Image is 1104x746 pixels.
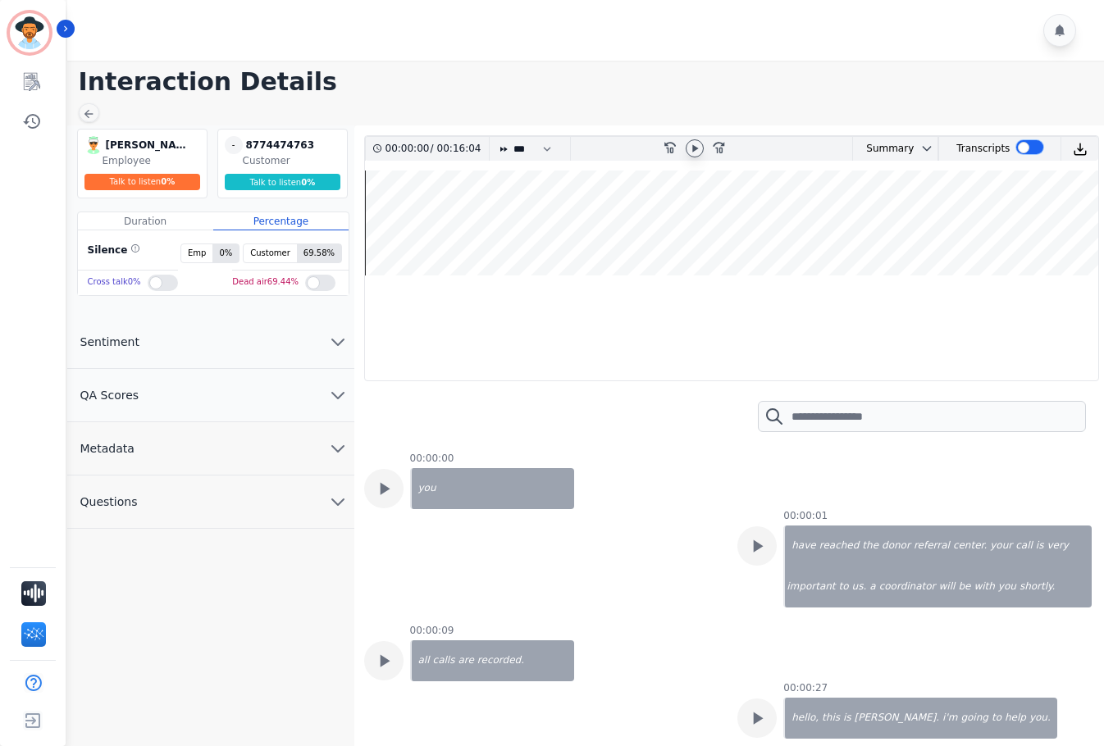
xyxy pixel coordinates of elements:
div: us. [851,566,869,607]
div: a [868,566,877,607]
span: Sentiment [67,334,153,350]
button: chevron down [914,142,933,155]
div: have [785,525,817,566]
div: Duration [78,212,213,230]
h1: Interaction Details [79,67,1104,97]
img: Bordered avatar [10,13,49,52]
span: 0 % [161,177,175,186]
span: - [225,136,243,154]
div: 00:16:04 [434,137,479,161]
span: Customer [244,244,297,262]
div: your [988,525,1014,566]
svg: chevron down [328,332,348,352]
div: 00:00:00 [385,137,431,161]
div: [PERSON_NAME]. [853,698,942,739]
svg: chevron down [920,142,933,155]
div: Silence [84,243,141,263]
div: coordinator [878,566,937,607]
div: to [837,566,851,607]
div: important [785,566,837,607]
div: call [1014,525,1034,566]
span: 0 % [301,178,315,187]
div: Dead air 69.44 % [232,271,299,294]
div: to [990,698,1003,739]
div: is [842,698,853,739]
svg: chevron down [328,439,348,458]
div: with [972,566,996,607]
div: recorded. [476,640,574,681]
button: QA Scores chevron down [67,369,354,422]
div: are [456,640,475,681]
div: Percentage [213,212,349,230]
div: donor [880,525,912,566]
div: help [1003,698,1028,739]
div: / [385,137,486,161]
svg: chevron down [328,385,348,405]
div: Cross talk 0 % [88,271,141,294]
div: all [412,640,431,681]
div: you [412,468,574,509]
div: referral [912,525,951,566]
div: [PERSON_NAME] [106,136,188,154]
div: you. [1028,698,1057,739]
div: Summary [853,137,914,161]
span: Questions [67,494,151,510]
div: 00:00:01 [783,509,828,522]
span: 0 % [212,244,239,262]
svg: chevron down [328,492,348,512]
div: be [956,566,972,607]
div: i'm [941,698,959,739]
div: will [937,566,957,607]
span: QA Scores [67,387,153,403]
span: 69.58 % [297,244,341,262]
div: 00:00:00 [410,452,454,465]
span: Emp [181,244,212,262]
div: very [1045,525,1070,566]
div: calls [431,640,457,681]
div: reached [818,525,861,566]
div: 00:00:27 [783,681,828,694]
div: hello, [785,698,820,739]
img: download audio [1073,142,1088,157]
div: is [1034,525,1046,566]
div: shortly. [1018,566,1092,607]
div: Employee [103,154,203,167]
div: Talk to listen [84,174,201,190]
div: going [959,698,990,739]
div: the [860,525,880,566]
div: Transcripts [956,137,1010,161]
div: center. [951,525,988,566]
button: Questions chevron down [67,475,354,529]
button: Metadata chevron down [67,422,354,475]
div: Talk to listen [225,174,341,190]
div: 8774474763 [246,136,328,154]
div: you [997,566,1018,607]
div: 00:00:09 [410,624,454,637]
div: this [820,698,842,739]
div: Customer [243,154,344,167]
button: Sentiment chevron down [67,316,354,369]
span: Metadata [67,440,148,457]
